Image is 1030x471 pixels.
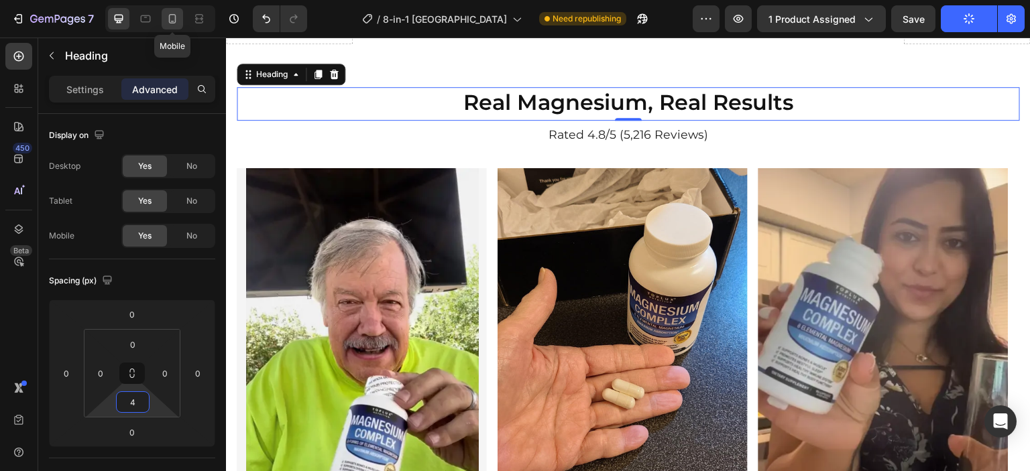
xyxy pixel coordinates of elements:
button: Save [891,5,935,32]
iframe: Design area [226,38,1030,471]
input: 0px [155,363,175,383]
div: Tablet [49,195,72,207]
button: 7 [5,5,100,32]
span: / [377,12,380,26]
span: 1 product assigned [768,12,856,26]
span: Yes [138,195,152,207]
div: Open Intercom Messenger [984,405,1017,438]
p: 7 [88,11,94,27]
input: 0 [56,363,76,383]
div: Display on [49,127,107,145]
img: gempages_556104632917558315-b01e411d-7095-4690-88d9-3b1dea346a22.webp [532,131,783,464]
span: Yes [138,160,152,172]
div: Spacing (px) [49,272,115,290]
p: Settings [66,82,104,96]
input: 0 [119,304,146,324]
span: 8-in-1 [GEOGRAPHIC_DATA] [383,12,507,26]
div: Mobile [49,230,74,242]
input: 4 [119,392,146,412]
div: Desktop [49,160,80,172]
span: No [186,160,197,172]
input: 0px [119,334,146,354]
input: 0 [119,422,146,442]
input: 0 [188,363,208,383]
img: gempages_556104632917558315-945a0d58-8bce-47c3-9ab0-3d91e49a20fc.webp [11,131,261,464]
input: 0px [91,363,111,383]
p: Advanced [132,82,178,96]
span: No [186,195,197,207]
span: Need republishing [553,13,621,25]
span: Rated 4.8/5 (5,216 Reviews) [323,90,482,104]
div: Undo/Redo [253,5,307,32]
span: Save [903,13,925,25]
span: No [186,230,197,242]
p: Heading [65,48,210,64]
button: 1 product assigned [757,5,886,32]
img: gempages_556104632917558315-c83d8e0c-c935-4c5e-876b-09fdf69e7513.jpg [272,131,522,464]
div: 450 [13,143,32,153]
div: Beta [10,245,32,256]
span: Yes [138,230,152,242]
